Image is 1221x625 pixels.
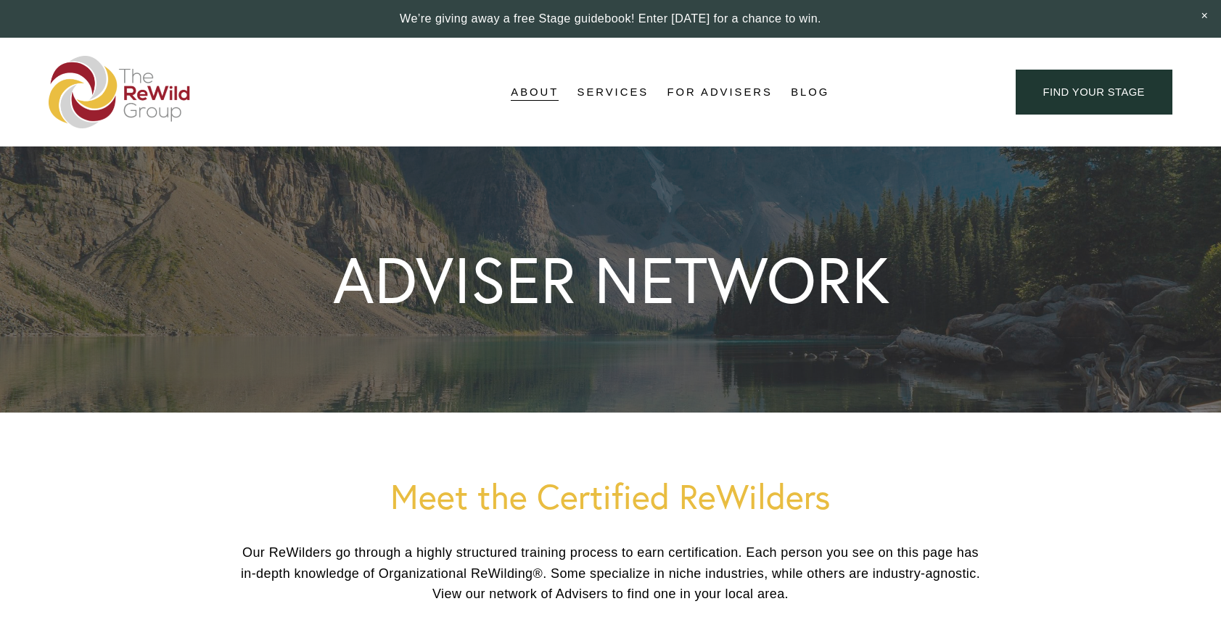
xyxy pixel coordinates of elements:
[511,83,559,102] span: About
[511,81,559,103] a: folder dropdown
[1016,70,1172,115] a: find your stage
[577,81,649,103] a: folder dropdown
[49,56,191,128] img: The ReWild Group
[667,81,772,103] a: For Advisers
[333,248,889,312] h1: ADVISER NETWORK
[241,477,981,516] h1: Meet the Certified ReWilders
[577,83,649,102] span: Services
[241,542,981,605] p: Our ReWilders go through a highly structured training process to earn certification. Each person ...
[791,81,829,103] a: Blog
